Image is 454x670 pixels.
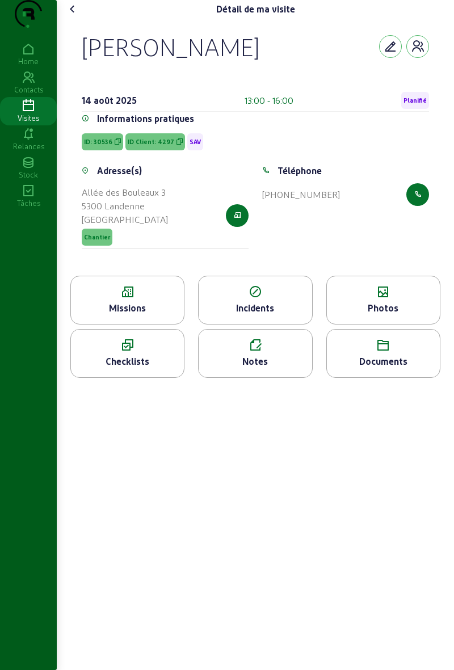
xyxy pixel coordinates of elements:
div: 13:00 - 16:00 [245,94,293,107]
span: Planifié [403,96,427,104]
span: SAV [190,138,201,146]
div: Allée des Bouleaux 3 [82,186,168,199]
div: [GEOGRAPHIC_DATA] [82,213,168,226]
div: Adresse(s) [97,164,142,178]
div: Notes [199,355,312,368]
div: [PERSON_NAME] [82,32,259,61]
span: ID: 30536 [84,138,112,146]
div: Détail de ma visite [216,2,295,16]
div: Documents [327,355,440,368]
div: Photos [327,301,440,315]
div: 5300 Landenne [82,199,168,213]
div: Missions [71,301,184,315]
span: ID Client: 4297 [128,138,174,146]
div: Checklists [71,355,184,368]
div: Incidents [199,301,312,315]
div: Informations pratiques [97,112,194,125]
span: Chantier [84,233,110,241]
div: [PHONE_NUMBER] [262,188,340,201]
div: 14 août 2025 [82,94,137,107]
div: Téléphone [278,164,322,178]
